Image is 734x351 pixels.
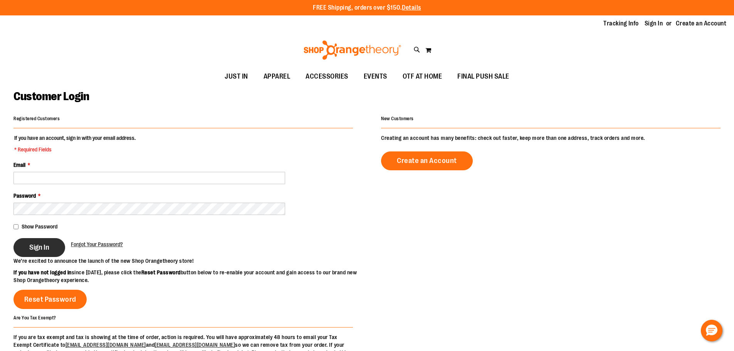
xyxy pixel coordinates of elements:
[24,295,76,304] span: Reset Password
[701,320,722,341] button: Hello, have a question? Let’s chat.
[381,134,721,142] p: Creating an account has many benefits: check out faster, keep more than one address, track orders...
[66,342,146,348] a: [EMAIL_ADDRESS][DOMAIN_NAME]
[364,68,387,85] span: EVENTS
[141,269,181,275] strong: Reset Password
[302,40,402,60] img: Shop Orangetheory
[13,193,36,199] span: Password
[13,90,89,103] span: Customer Login
[29,243,49,252] span: Sign In
[13,269,72,275] strong: If you have not logged in
[71,240,123,248] a: Forgot Your Password?
[13,257,367,265] p: We’re excited to announce the launch of the new Shop Orangetheory store!
[676,19,727,28] a: Create an Account
[13,162,25,168] span: Email
[356,68,395,86] a: EVENTS
[13,290,87,309] a: Reset Password
[13,238,65,257] button: Sign In
[217,68,256,86] a: JUST IN
[381,151,473,170] a: Create an Account
[13,134,136,153] legend: If you have an account, sign in with your email address.
[256,68,298,86] a: APPAREL
[22,223,57,230] span: Show Password
[313,3,421,12] p: FREE Shipping, orders over $150.
[13,116,60,121] strong: Registered Customers
[14,146,136,153] span: * Required Fields
[397,156,457,165] span: Create an Account
[225,68,248,85] span: JUST IN
[402,4,421,11] a: Details
[71,241,123,247] span: Forgot Your Password?
[13,315,56,320] strong: Are You Tax Exempt?
[450,68,517,86] a: FINAL PUSH SALE
[603,19,639,28] a: Tracking Info
[13,269,367,284] p: since [DATE], please click the button below to re-enable your account and gain access to our bran...
[381,116,414,121] strong: New Customers
[645,19,663,28] a: Sign In
[264,68,291,85] span: APPAREL
[457,68,509,85] span: FINAL PUSH SALE
[298,68,356,86] a: ACCESSORIES
[306,68,348,85] span: ACCESSORIES
[155,342,235,348] a: [EMAIL_ADDRESS][DOMAIN_NAME]
[403,68,442,85] span: OTF AT HOME
[395,68,450,86] a: OTF AT HOME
